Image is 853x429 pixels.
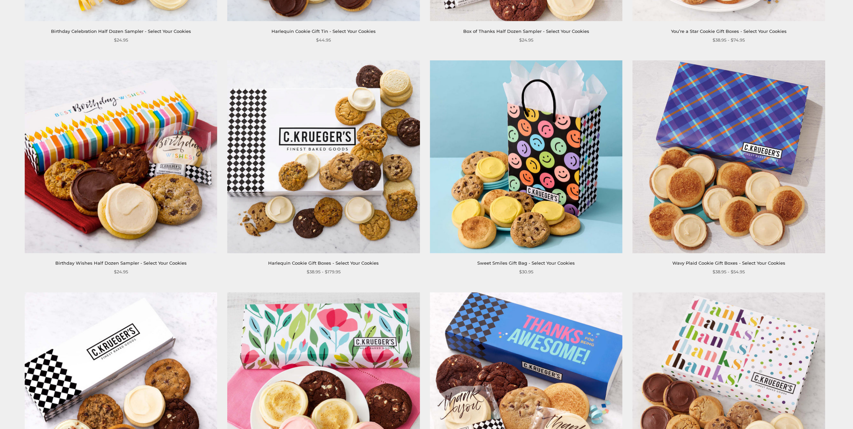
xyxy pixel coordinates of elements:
span: $30.95 [519,268,533,275]
a: Birthday Wishes Half Dozen Sampler - Select Your Cookies [55,260,187,266]
a: Box of Thanks Half Dozen Sampler - Select Your Cookies [463,29,589,34]
a: Harlequin Cookie Gift Tin - Select Your Cookies [271,29,376,34]
a: Birthday Celebration Half Dozen Sampler - Select Your Cookies [51,29,191,34]
img: Wavy Plaid Cookie Gift Boxes - Select Your Cookies [632,60,825,253]
span: $38.95 - $74.95 [713,37,745,44]
a: Wavy Plaid Cookie Gift Boxes - Select Your Cookies [672,260,785,266]
span: $44.95 [316,37,331,44]
img: Sweet Smiles Gift Bag - Select Your Cookies [430,60,622,253]
a: Sweet Smiles Gift Bag - Select Your Cookies [477,260,575,266]
span: $38.95 - $179.95 [307,268,341,275]
img: Harlequin Cookie Gift Boxes - Select Your Cookies [227,60,420,253]
a: Harlequin Cookie Gift Boxes - Select Your Cookies [268,260,379,266]
span: $24.95 [519,37,533,44]
iframe: Sign Up via Text for Offers [5,404,69,424]
img: Birthday Wishes Half Dozen Sampler - Select Your Cookies [25,60,217,253]
a: You’re a Star Cookie Gift Boxes - Select Your Cookies [671,29,787,34]
span: $24.95 [114,268,128,275]
span: $24.95 [114,37,128,44]
span: $38.95 - $54.95 [713,268,745,275]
